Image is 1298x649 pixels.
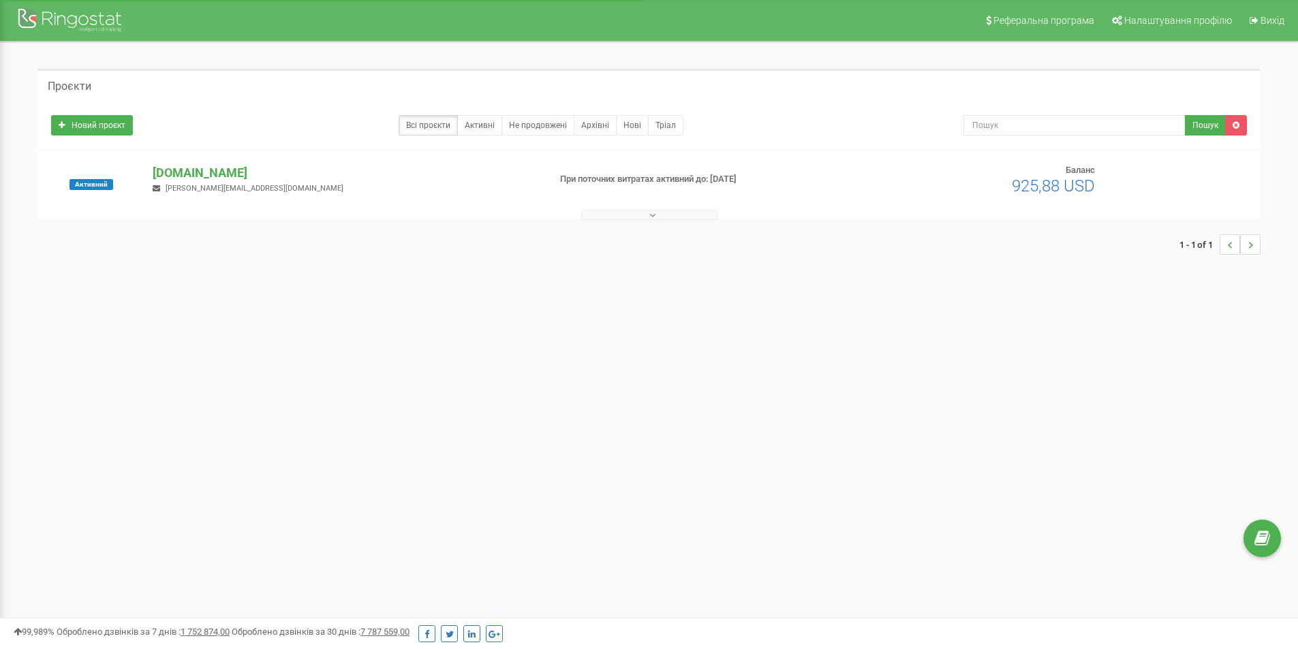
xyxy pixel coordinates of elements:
span: Оброблено дзвінків за 30 днів : [232,627,410,637]
a: Новий проєкт [51,115,133,136]
span: Активний [69,179,113,190]
span: Оброблено дзвінків за 7 днів : [57,627,230,637]
span: Вихід [1261,15,1284,26]
p: [DOMAIN_NAME] [153,164,538,182]
u: 1 752 874,00 [181,627,230,637]
u: 7 787 559,00 [360,627,410,637]
span: 99,989% [14,627,55,637]
h5: Проєкти [48,80,91,93]
a: Активні [457,115,502,136]
span: 925,88 USD [1012,176,1095,195]
span: Налаштування профілю [1124,15,1232,26]
span: Баланс [1066,165,1095,175]
span: [PERSON_NAME][EMAIL_ADDRESS][DOMAIN_NAME] [166,184,343,193]
nav: ... [1179,221,1261,268]
a: Не продовжені [501,115,574,136]
p: При поточних витратах активний до: [DATE] [560,173,844,186]
span: 1 - 1 of 1 [1179,234,1220,255]
input: Пошук [963,115,1186,136]
a: Тріал [648,115,683,136]
a: Всі проєкти [399,115,458,136]
a: Нові [616,115,649,136]
span: Реферальна програма [993,15,1094,26]
a: Архівні [574,115,617,136]
button: Пошук [1185,115,1226,136]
